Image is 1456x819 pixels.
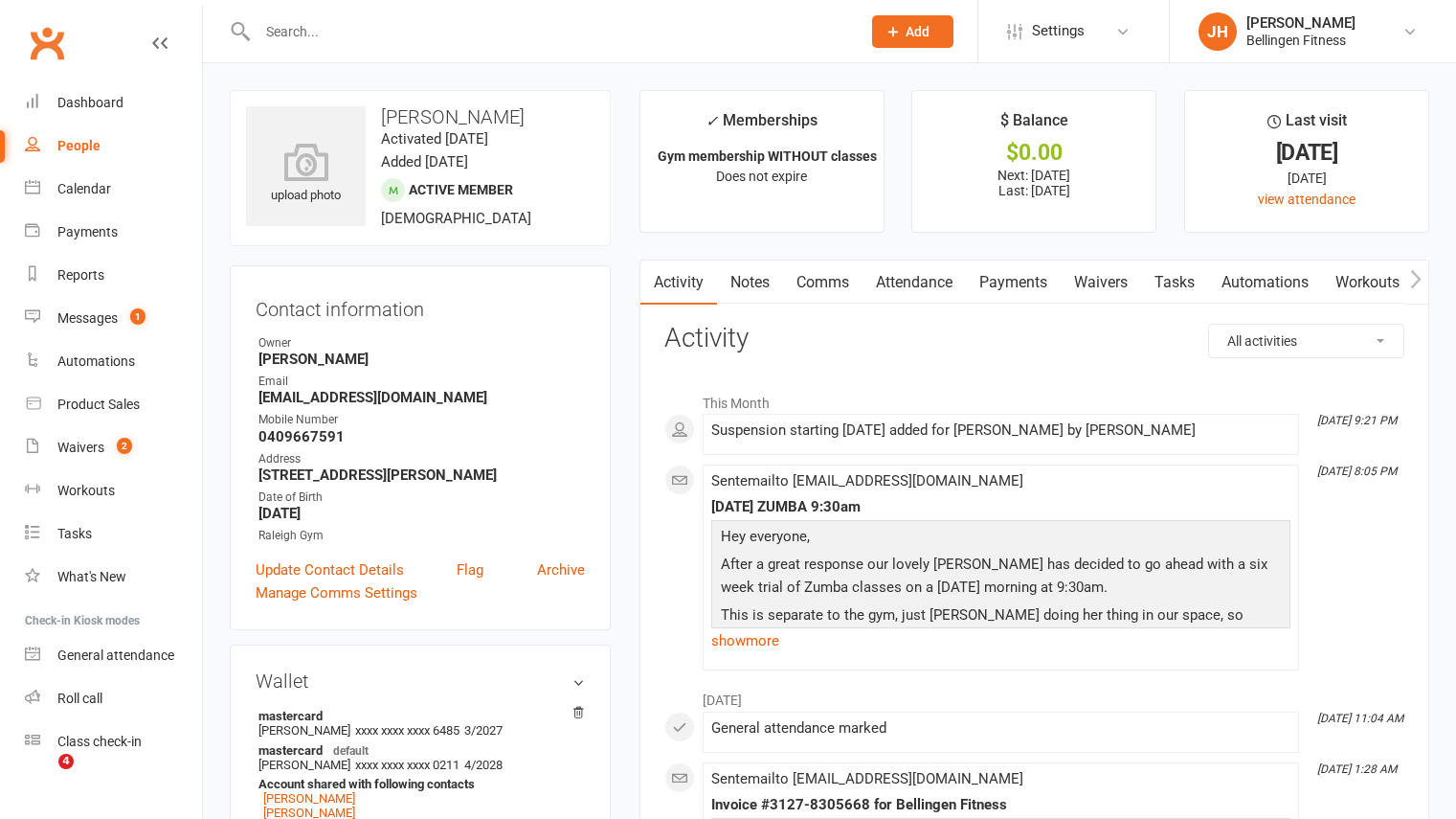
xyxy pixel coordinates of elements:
div: Product Sales [57,397,140,412]
a: view attendance [1258,192,1355,207]
i: [DATE] 11:04 AM [1317,712,1403,725]
div: [DATE] [1202,168,1411,189]
div: Waivers [57,440,104,455]
strong: [DATE] [258,505,585,522]
div: Calendar [57,181,111,196]
h3: [PERSON_NAME] [246,106,594,127]
a: Manage Comms Settings [256,581,417,604]
div: Email [258,373,585,391]
h3: Wallet [256,671,585,692]
a: Workouts [1322,261,1413,305]
span: 4/2028 [464,758,503,772]
strong: [PERSON_NAME] [258,351,585,368]
strong: 0409667591 [258,428,585,445]
a: Class kiosk mode [25,720,202,763]
div: Raleigh Gym [258,527,585,545]
div: $ Balance [1000,108,1068,143]
span: Add [906,24,930,39]
div: Suspension starting [DATE] added for [PERSON_NAME] by [PERSON_NAME] [711,422,1290,439]
p: This is separate to the gym, just [PERSON_NAME] doing her thing in our space, so please note that... [716,603,1286,700]
a: Clubworx [23,19,71,67]
a: Workouts [25,469,202,512]
div: Mobile Number [258,411,585,429]
a: Product Sales [25,383,202,426]
a: Notes [717,261,783,305]
div: Roll call [57,691,102,706]
strong: mastercard [258,742,575,758]
time: Activated [DATE] [381,130,488,148]
div: Date of Birth [258,489,585,507]
iframe: Intercom live chat [19,754,65,800]
div: Tasks [57,526,92,541]
li: This Month [664,383,1404,414]
span: default [327,742,374,758]
p: Hey everyone, [716,525,1286,553]
a: Automations [25,340,202,383]
a: Archive [537,558,585,581]
a: Dashboard [25,81,202,125]
div: Class check-in [57,734,142,749]
a: [PERSON_NAME] [263,791,355,806]
div: Payments [57,224,118,239]
span: 2 [117,438,132,454]
div: [DATE] ZUMBA 9:30am [711,499,1290,515]
a: Roll call [25,677,202,720]
span: Sent email to [EMAIL_ADDRESS][DOMAIN_NAME] [711,472,1023,489]
div: People [57,138,101,153]
a: Tasks [1141,261,1208,305]
a: Messages 1 [25,297,202,340]
span: Settings [1032,10,1085,53]
h3: Activity [664,324,1404,353]
span: xxxx xxxx xxxx 6485 [355,723,459,738]
div: Dashboard [57,95,123,110]
a: Attendance [862,261,966,305]
i: ✓ [706,112,718,130]
span: xxxx xxxx xxxx 0211 [355,758,459,772]
div: Memberships [706,108,818,144]
div: Workouts [57,483,115,498]
li: [DATE] [664,680,1404,711]
a: Waivers [1061,261,1141,305]
a: Waivers 2 [25,426,202,469]
strong: mastercard [258,709,575,723]
a: Tasks [25,512,202,556]
span: Sent email to [EMAIL_ADDRESS][DOMAIN_NAME] [711,770,1023,787]
a: What's New [25,556,202,599]
div: Address [258,450,585,468]
i: [DATE] 9:21 PM [1317,414,1397,427]
strong: Gym membership WITHOUT classes [658,148,877,164]
div: Owner [258,334,585,353]
div: General attendance [57,648,174,663]
div: General attendance marked [711,720,1290,737]
div: [PERSON_NAME] [1246,14,1355,32]
div: [DATE] [1202,143,1411,163]
span: Does not expire [716,169,807,184]
i: [DATE] 1:28 AM [1317,762,1397,776]
strong: [EMAIL_ADDRESS][DOMAIN_NAME] [258,389,585,406]
h3: Contact information [256,291,585,320]
a: Update Contact Details [256,558,404,581]
a: Flag [457,558,483,581]
strong: Account shared with following contacts [258,777,575,791]
a: People [25,125,202,168]
span: 3/2027 [464,723,503,738]
a: Calendar [25,168,202,211]
a: Comms [783,261,862,305]
div: Messages [57,310,118,326]
time: Added [DATE] [381,153,468,171]
button: Add [872,15,953,48]
a: Payments [966,261,1061,305]
div: upload photo [246,143,366,206]
a: Payments [25,211,202,254]
div: JH [1198,12,1237,51]
a: Automations [1208,261,1322,305]
span: 4 [58,754,74,769]
a: General attendance kiosk mode [25,634,202,677]
li: [PERSON_NAME] [256,706,585,740]
div: Reports [57,267,104,283]
span: [DEMOGRAPHIC_DATA] [381,210,531,227]
a: Activity [640,261,717,305]
a: show more [711,627,1290,654]
div: Automations [57,353,135,369]
span: Active member [409,182,513,197]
